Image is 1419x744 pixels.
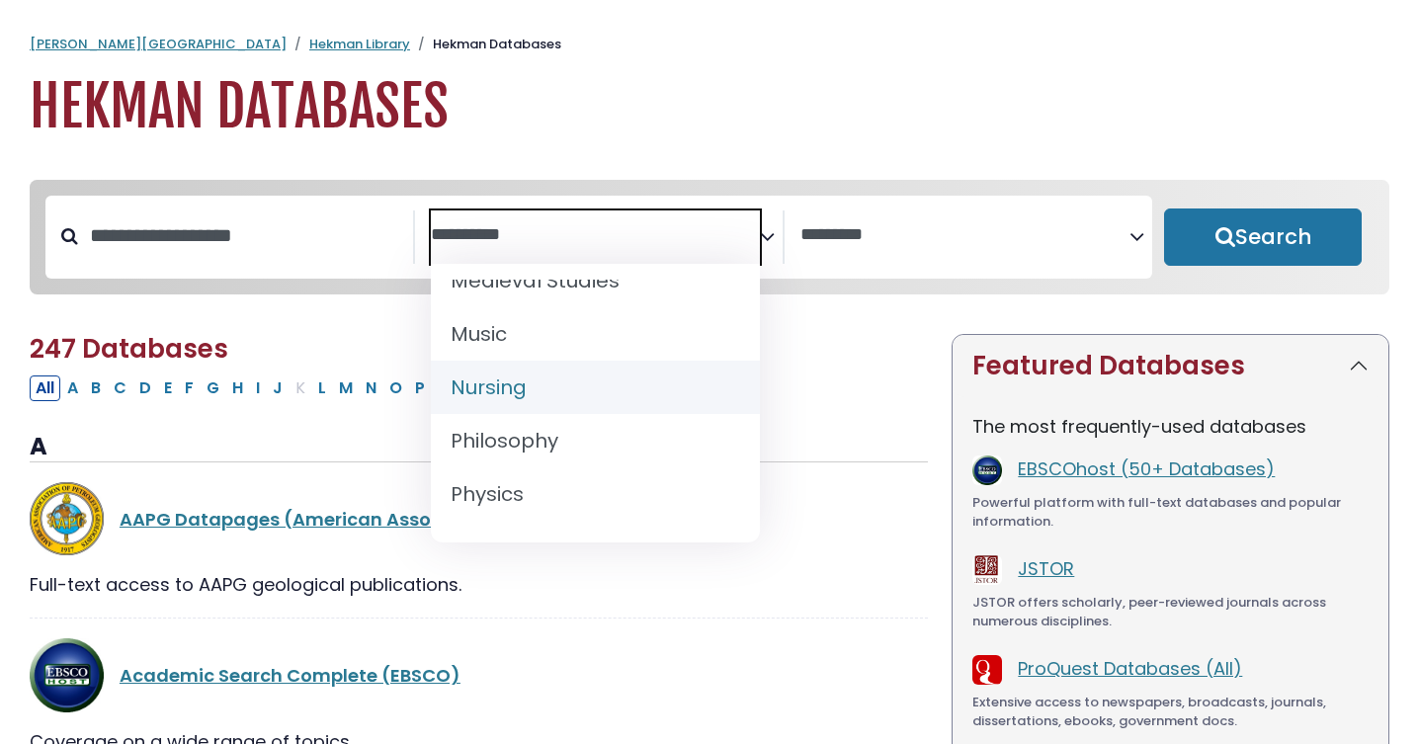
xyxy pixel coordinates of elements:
li: Philosophy [431,414,760,467]
a: [PERSON_NAME][GEOGRAPHIC_DATA] [30,35,287,53]
h3: A [30,433,928,462]
button: Filter Results I [250,375,266,401]
button: Filter Results D [133,375,157,401]
button: Filter Results M [333,375,359,401]
button: Filter Results G [201,375,225,401]
li: Music [431,307,760,361]
a: EBSCOhost (50+ Databases) [1018,456,1275,481]
a: Academic Search Complete (EBSCO) [120,663,460,688]
li: Hekman Databases [410,35,561,54]
button: Filter Results J [267,375,289,401]
div: JSTOR offers scholarly, peer-reviewed journals across numerous disciplines. [972,593,1369,631]
button: Filter Results O [383,375,408,401]
textarea: Search [800,225,1129,246]
button: Filter Results A [61,375,84,401]
div: Extensive access to newspapers, broadcasts, journals, dissertations, ebooks, government docs. [972,693,1369,731]
textarea: Search [431,225,760,246]
p: The most frequently-used databases [972,413,1369,440]
button: Filter Results N [360,375,382,401]
div: Alpha-list to filter by first letter of database name [30,374,697,399]
li: Physics [431,467,760,521]
a: AAPG Datapages (American Association of Petroleum Geologists) [120,507,731,532]
button: Filter Results E [158,375,178,401]
button: Filter Results F [179,375,200,401]
a: ProQuest Databases (All) [1018,656,1242,681]
li: Medieval Studies [431,254,760,307]
button: Filter Results B [85,375,107,401]
nav: breadcrumb [30,35,1389,54]
button: Filter Results P [409,375,431,401]
button: Filter Results H [226,375,249,401]
span: 247 Databases [30,331,228,367]
h1: Hekman Databases [30,74,1389,140]
button: Featured Databases [953,335,1388,397]
li: Political Science [431,521,760,574]
div: Full-text access to AAPG geological publications. [30,571,928,598]
a: JSTOR [1018,556,1074,581]
nav: Search filters [30,180,1389,294]
button: Filter Results L [312,375,332,401]
button: Submit for Search Results [1164,208,1362,266]
a: Hekman Library [309,35,410,53]
button: All [30,375,60,401]
input: Search database by title or keyword [78,219,413,252]
div: Powerful platform with full-text databases and popular information. [972,493,1369,532]
li: Nursing [431,361,760,414]
button: Filter Results C [108,375,132,401]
